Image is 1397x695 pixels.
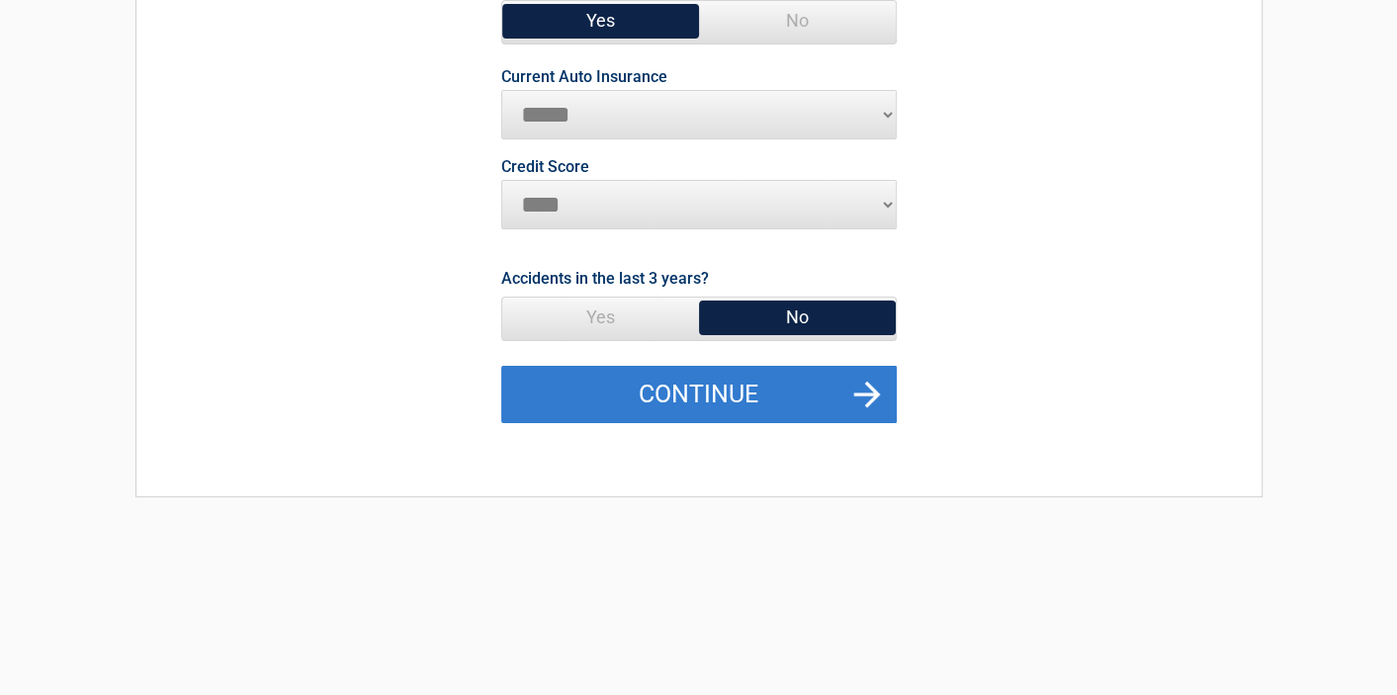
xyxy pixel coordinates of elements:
[501,69,667,85] label: Current Auto Insurance
[501,366,897,423] button: Continue
[502,298,699,337] span: Yes
[699,298,896,337] span: No
[501,159,589,175] label: Credit Score
[501,265,709,292] label: Accidents in the last 3 years?
[699,1,896,41] span: No
[502,1,699,41] span: Yes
